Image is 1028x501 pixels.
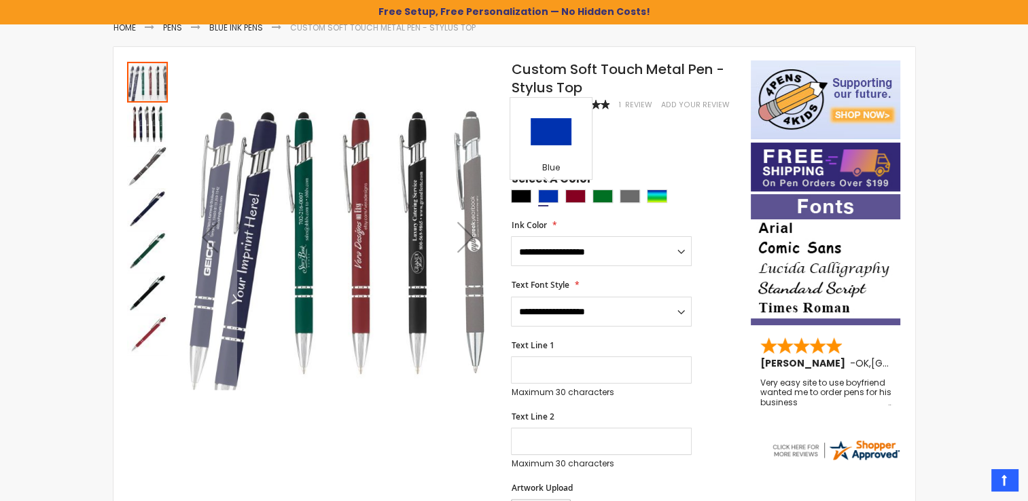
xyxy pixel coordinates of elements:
[871,356,971,370] span: [GEOGRAPHIC_DATA]
[127,187,169,229] div: Custom Soft Touch Metal Pen - Stylus Top
[127,146,168,187] img: Custom Soft Touch Metal Pen - Stylus Top
[538,189,559,203] div: Blue
[624,100,652,110] span: Review
[182,80,493,390] img: Custom Soft Touch Metal Pen - Stylus Top
[127,271,169,313] div: Custom Soft Touch Metal Pen - Stylus Top
[163,22,182,33] a: Pens
[770,453,901,465] a: 4pens.com certificate URL
[620,189,640,203] div: Grey
[127,272,168,313] img: Custom Soft Touch Metal Pen - Stylus Top
[618,100,654,110] a: 1 Review
[127,104,168,145] img: Custom Soft Touch Metal Pen - Stylus Top
[760,356,850,370] span: [PERSON_NAME]
[760,378,892,407] div: Very easy site to use boyfriend wanted me to order pens for his business
[514,162,588,176] div: Blue
[511,482,572,494] span: Artwork Upload
[511,387,692,398] p: Maximum 30 characters
[751,143,900,191] img: Free shipping on orders over $199
[511,458,692,469] p: Maximum 30 characters
[438,60,493,413] div: Next
[511,172,591,190] span: Select A Color
[592,189,613,203] div: Green
[127,230,168,271] img: Custom Soft Touch Metal Pen - Stylus Top
[127,145,169,187] div: Custom Soft Touch Metal Pen - Stylus Top
[565,189,586,203] div: Burgundy
[511,339,554,351] span: Text Line 1
[855,356,869,370] span: OK
[127,229,169,271] div: Custom Soft Touch Metal Pen - Stylus Top
[991,469,1018,491] a: Top
[127,103,169,145] div: Custom Soft Touch Metal Pen - Stylus Top
[209,22,263,33] a: Blue ink Pens
[660,100,729,110] a: Add Your Review
[751,194,900,325] img: font-personalization-examples
[751,60,900,139] img: 4pens 4 kids
[770,438,901,462] img: 4pens.com widget logo
[511,279,569,291] span: Text Font Style
[113,22,136,33] a: Home
[127,188,168,229] img: Custom Soft Touch Metal Pen - Stylus Top
[618,100,620,110] span: 1
[511,219,546,231] span: Ink Color
[290,22,476,33] li: Custom Soft Touch Metal Pen - Stylus Top
[127,314,168,355] img: Custom Soft Touch Metal Pen - Stylus Top
[850,356,971,370] span: - ,
[127,60,169,103] div: Custom Soft Touch Metal Pen - Stylus Top
[647,189,667,203] div: Assorted
[511,189,531,203] div: Black
[127,313,168,355] div: Custom Soft Touch Metal Pen - Stylus Top
[511,60,724,97] span: Custom Soft Touch Metal Pen - Stylus Top
[183,60,237,413] div: Previous
[511,411,554,422] span: Text Line 2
